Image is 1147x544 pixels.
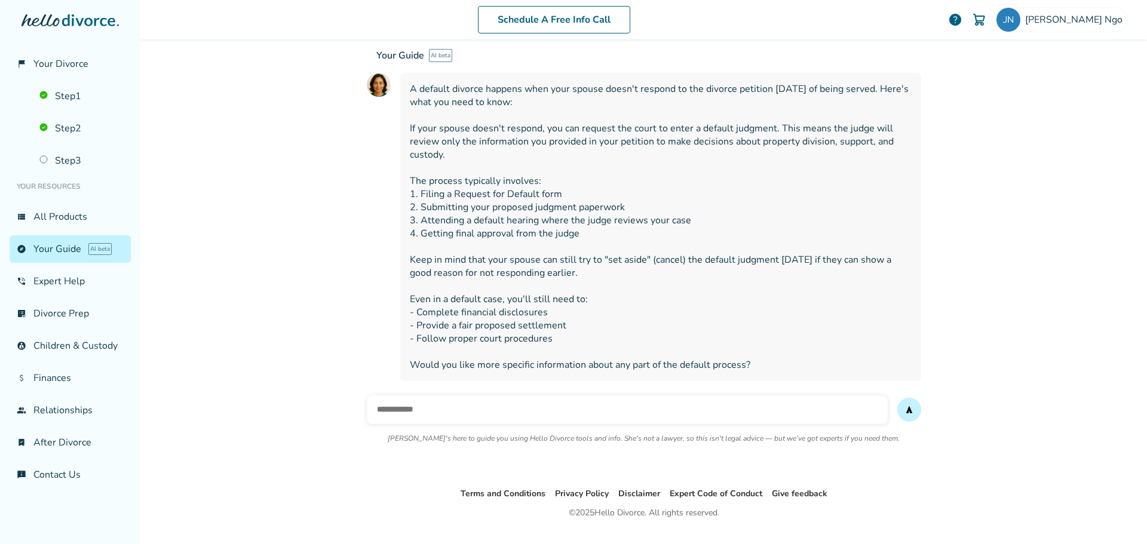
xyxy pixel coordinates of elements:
[772,487,827,501] li: Give feedback
[10,203,131,230] a: view_listAll Products
[972,13,986,27] img: Cart
[555,488,609,499] a: Privacy Policy
[10,174,131,198] li: Your Resources
[10,364,131,392] a: attach_moneyFinances
[10,429,131,456] a: bookmark_checkAfter Divorce
[996,8,1020,32] img: jessica.ngo0406@gmail.com
[32,115,131,142] a: Step2
[618,487,660,501] li: Disclaimer
[461,488,545,499] a: Terms and Conditions
[376,49,424,62] span: Your Guide
[17,373,26,383] span: attach_money
[17,212,26,222] span: view_list
[32,147,131,174] a: Step3
[948,13,962,27] a: help
[17,470,26,480] span: chat_info
[670,488,762,499] a: Expert Code of Conduct
[897,398,921,422] button: send
[1087,487,1147,544] iframe: Chat Widget
[17,309,26,318] span: list_alt_check
[17,341,26,351] span: account_child
[88,243,112,255] span: AI beta
[10,268,131,295] a: phone_in_talkExpert Help
[410,82,912,371] span: A default divorce happens when your spouse doesn't respond to the divorce petition [DATE] of bein...
[569,506,719,520] div: © 2025 Hello Divorce. All rights reserved.
[10,332,131,359] a: account_childChildren & Custody
[388,434,900,443] p: [PERSON_NAME]'s here to guide you using Hello Divorce tools and info. She's not a lawyer, so this...
[10,397,131,424] a: groupRelationships
[1025,13,1127,26] span: [PERSON_NAME] Ngo
[10,50,131,78] a: flag_2Your Divorce
[429,49,452,62] span: AI beta
[904,405,914,414] span: send
[10,300,131,327] a: list_alt_checkDivorce Prep
[17,276,26,286] span: phone_in_talk
[32,82,131,110] a: Step1
[10,461,131,488] a: chat_infoContact Us
[478,6,630,33] a: Schedule A Free Info Call
[17,244,26,254] span: explore
[17,59,26,69] span: flag_2
[17,405,26,415] span: group
[17,438,26,447] span: bookmark_check
[33,57,88,70] span: Your Divorce
[10,235,131,263] a: exploreYour GuideAI beta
